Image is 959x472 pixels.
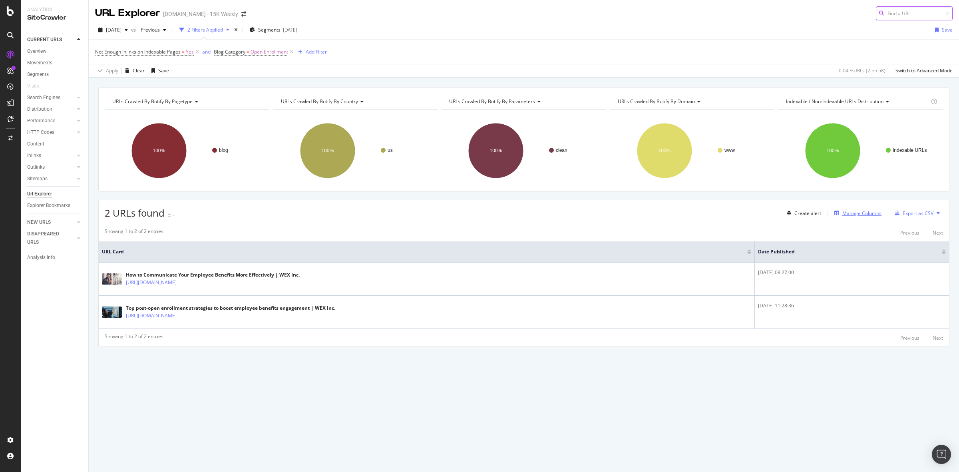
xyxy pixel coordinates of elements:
span: Not Enough Inlinks on Indexable Pages [95,48,181,55]
div: Outlinks [27,163,45,171]
div: Analytics [27,6,82,13]
button: Create alert [784,207,821,219]
div: CURRENT URLS [27,36,62,44]
text: 100% [658,148,671,153]
div: Inlinks [27,151,41,160]
a: Performance [27,117,75,125]
text: 100% [153,148,165,153]
div: DISAPPEARED URLS [27,230,68,247]
div: Next [933,335,943,341]
div: and [202,48,211,55]
text: us [388,147,393,153]
div: times [233,26,239,34]
a: Url Explorer [27,190,83,198]
svg: A chart. [105,116,269,185]
a: Overview [27,47,83,56]
div: Sitemaps [27,175,48,183]
a: NEW URLS [27,218,75,227]
div: NEW URLS [27,218,51,227]
svg: A chart. [610,116,775,185]
div: Visits [27,82,39,90]
img: main image [102,307,122,318]
div: 2 Filters Applied [187,26,223,33]
a: [URL][DOMAIN_NAME] [126,279,177,287]
a: Sitemaps [27,175,75,183]
button: 2 Filters Applied [176,24,233,36]
span: URLs Crawled By Botify By domain [618,98,695,105]
img: main image [102,273,122,285]
h4: URLs Crawled By Botify By domain [616,95,768,108]
button: Save [148,64,169,77]
div: Analysis Info [27,253,55,262]
span: = [247,48,249,55]
div: Previous [900,335,919,341]
div: URL Explorer [95,6,160,20]
text: blog [219,147,228,153]
button: Export as CSV [891,207,933,219]
div: Next [933,229,943,236]
text: 100% [827,148,839,153]
a: Distribution [27,105,75,114]
h4: Indexable / Non-Indexable URLs Distribution [784,95,929,108]
span: URL Card [102,248,745,255]
button: and [202,48,211,56]
div: Export as CSV [903,210,933,217]
div: Create alert [794,210,821,217]
div: Top post-open enrollment strategies to boost employee benefits engagement | WEX Inc. [126,305,335,312]
svg: A chart. [442,116,606,185]
h4: URLs Crawled By Botify By parameters [448,95,599,108]
div: A chart. [778,116,943,185]
div: HTTP Codes [27,128,54,137]
div: Previous [900,229,919,236]
span: Previous [137,26,160,33]
div: Save [942,26,953,33]
div: Open Intercom Messenger [932,445,951,464]
button: Manage Columns [831,208,881,218]
button: Apply [95,64,118,77]
button: Segments[DATE] [246,24,300,36]
div: Search Engines [27,94,60,102]
button: Clear [122,64,145,77]
a: Analysis Info [27,253,83,262]
span: vs [131,26,137,33]
div: Content [27,140,44,148]
text: www [724,147,735,153]
div: SiteCrawler [27,13,82,22]
span: Segments [258,26,281,33]
a: DISAPPEARED URLS [27,230,75,247]
span: Blog Category [214,48,245,55]
div: Segments [27,70,49,79]
div: Manage Columns [842,210,881,217]
div: Save [158,67,169,74]
span: = [182,48,185,55]
div: Overview [27,47,46,56]
h4: URLs Crawled By Botify By pagetype [111,95,262,108]
svg: A chart. [273,116,438,185]
a: Content [27,140,83,148]
img: Equal [168,214,171,217]
button: Previous [900,228,919,237]
div: How to Communicate Your Employee Benefits More Effectively | WEX Inc. [126,271,300,279]
button: Save [932,24,953,36]
span: Indexable / Non-Indexable URLs distribution [786,98,883,105]
div: Performance [27,117,55,125]
span: URLs Crawled By Botify By parameters [449,98,535,105]
div: Url Explorer [27,190,52,198]
div: Distribution [27,105,52,114]
div: arrow-right-arrow-left [241,11,246,17]
h4: URLs Crawled By Botify By country [279,95,431,108]
span: 2025 Sep. 1st [106,26,121,33]
a: HTTP Codes [27,128,75,137]
button: Previous [137,24,169,36]
div: Showing 1 to 2 of 2 entries [105,228,163,237]
button: Next [933,333,943,343]
div: [DATE] [283,26,297,33]
div: [DATE] 08:27:00 [758,269,946,276]
a: CURRENT URLS [27,36,75,44]
span: Date Published [758,248,930,255]
a: [URL][DOMAIN_NAME] [126,312,177,320]
input: Find a URL [876,6,953,20]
